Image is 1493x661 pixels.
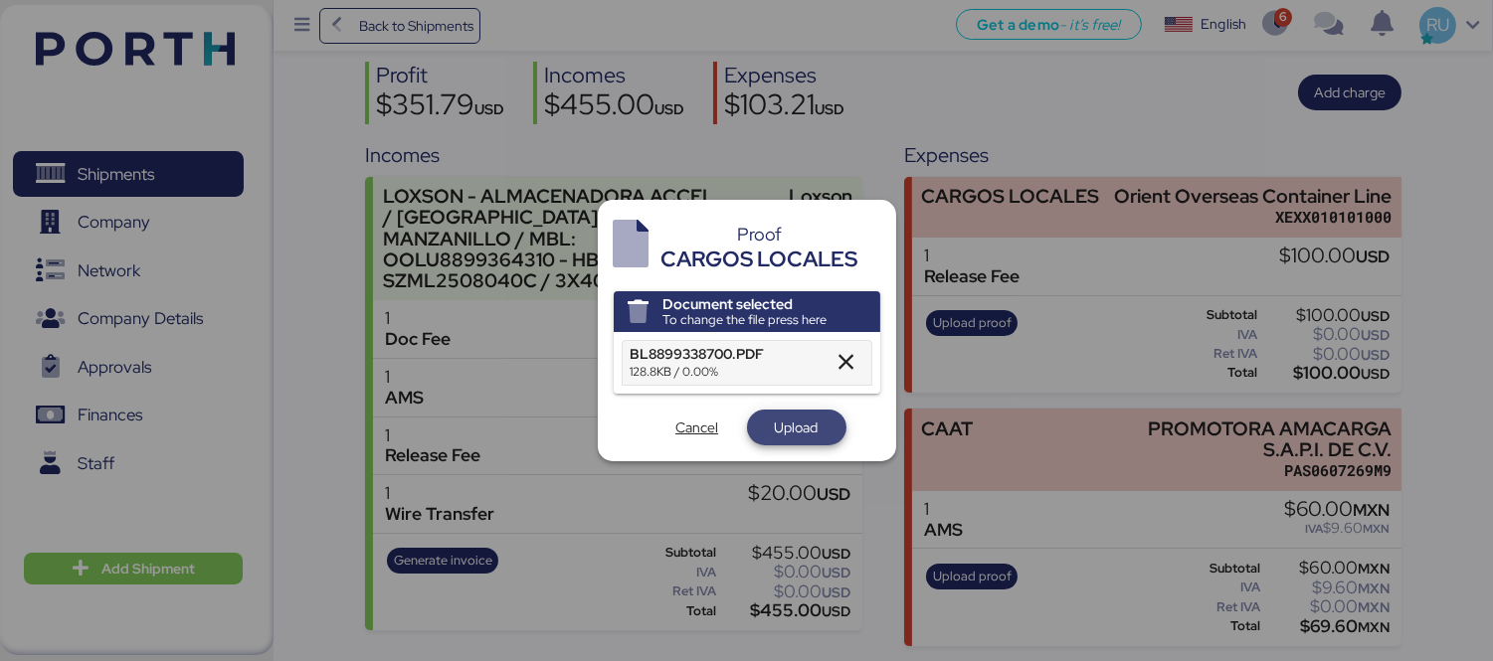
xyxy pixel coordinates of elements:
[662,312,827,328] div: To change the file press here
[631,345,822,363] div: BL8899338700.PDF
[648,410,747,445] button: Cancel
[661,226,858,244] div: Proof
[675,415,718,439] span: Cancel
[662,296,827,312] div: Document selected
[631,363,822,381] div: 128.8KB / 0.00%
[661,244,858,275] div: CARGOS LOCALES
[775,415,819,439] span: Upload
[747,410,846,445] button: Upload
